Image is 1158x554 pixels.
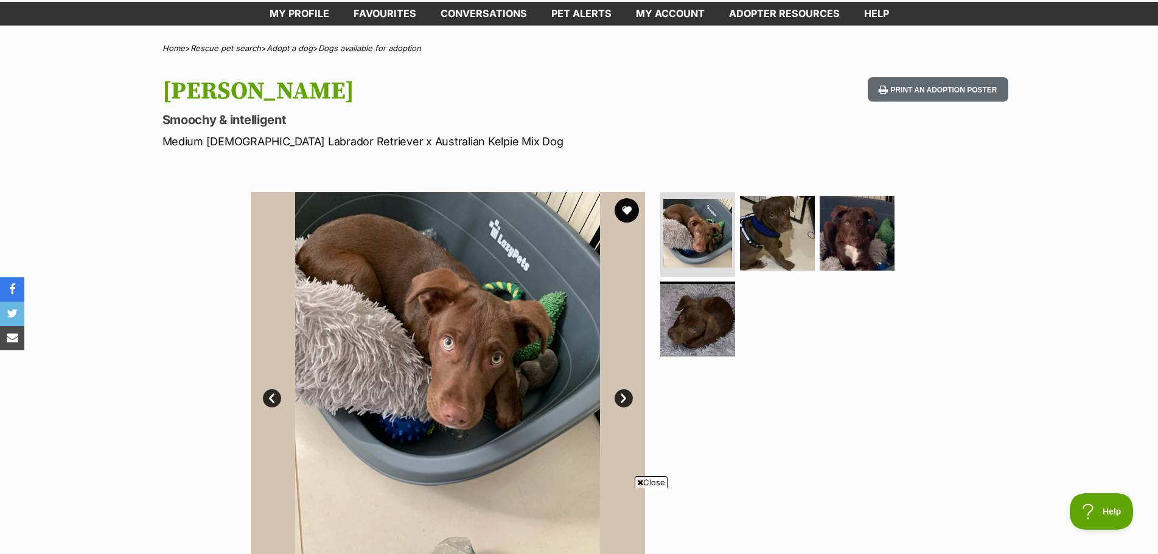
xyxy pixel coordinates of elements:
[428,2,539,26] a: conversations
[663,199,732,268] img: Photo of Chai Latte
[615,198,639,223] button: favourite
[162,77,677,105] h1: [PERSON_NAME]
[263,389,281,407] a: Prev
[660,282,735,356] img: Photo of Chai Latte
[358,493,801,548] iframe: Advertisement
[852,2,901,26] a: Help
[257,2,341,26] a: My profile
[341,2,428,26] a: Favourites
[740,196,815,271] img: Photo of Chai Latte
[868,77,1008,102] button: Print an adoption poster
[820,196,895,271] img: Photo of Chai Latte
[615,389,633,407] a: Next
[539,2,624,26] a: Pet alerts
[162,133,677,150] p: Medium [DEMOGRAPHIC_DATA] Labrador Retriever x Australian Kelpie Mix Dog
[162,43,185,53] a: Home
[162,111,677,128] p: Smoochy & intelligent
[717,2,852,26] a: Adopter resources
[624,2,717,26] a: My account
[190,43,261,53] a: Rescue pet search
[635,476,668,488] span: Close
[132,44,1027,53] div: > > >
[267,43,313,53] a: Adopt a dog
[1070,493,1134,530] iframe: Help Scout Beacon - Open
[318,43,421,53] a: Dogs available for adoption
